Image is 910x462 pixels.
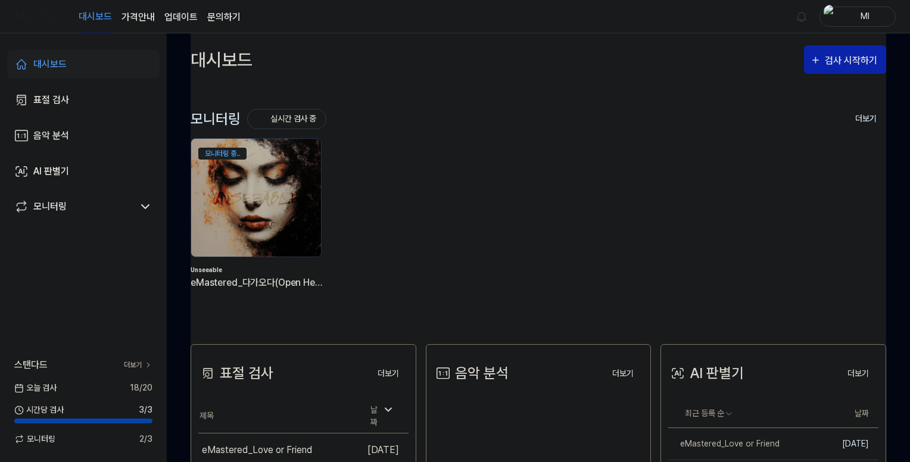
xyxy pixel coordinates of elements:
button: 더보기 [368,362,409,386]
a: 모니터링 [14,199,133,214]
a: 더보기 [838,361,878,386]
span: 2 / 3 [139,433,152,445]
a: 모니터링 중..backgroundIamgeUnseeableeMastered_다가오다(Open Heart) [191,138,324,308]
a: 대시보드 [7,50,160,79]
a: 대시보드 [79,1,112,33]
div: 표절 검사 [33,93,69,107]
th: 제목 [198,399,356,433]
div: eMastered_Love or Friend [202,443,312,457]
a: AI 판별기 [7,157,160,186]
span: 시간당 검사 [14,404,64,416]
div: 음악 분석 [33,129,69,143]
button: 더보기 [603,362,643,386]
div: 모니터링 [191,109,326,129]
a: 더보기 [603,361,643,386]
img: profile [824,5,838,29]
div: 모니터링 중.. [198,148,247,160]
th: 날짜 [809,399,878,428]
div: 음악 분석 [434,363,509,384]
div: Unseeable [191,266,324,275]
div: AI 판별기 [33,164,69,179]
img: backgroundIamge [191,139,321,257]
img: 알림 [794,10,809,24]
div: Ml [842,10,888,23]
td: [DATE] [809,428,878,460]
img: monitoring Icon [254,114,264,124]
button: 검사 시작하기 [804,45,886,74]
a: 표절 검사 [7,86,160,114]
span: 18 / 20 [130,382,152,394]
span: 모니터링 [14,433,55,445]
button: 더보기 [846,107,886,132]
button: 가격안내 [121,10,155,24]
a: 음악 분석 [7,121,160,150]
div: eMastered_Love or Friend [668,438,780,450]
span: 스탠다드 [14,358,48,372]
div: AI 판별기 [668,363,744,384]
a: 더보기 [124,360,152,370]
div: 날짜 [366,400,399,432]
div: 검사 시작하기 [825,53,880,68]
div: 대시보드 [33,57,67,71]
span: 3 / 3 [139,404,152,416]
a: 더보기 [368,361,409,386]
span: 오늘 검사 [14,382,57,394]
a: 업데이트 [164,10,198,24]
div: 모니터링 [33,199,67,214]
div: 대시보드 [191,45,253,74]
div: 표절 검사 [198,363,273,384]
button: 실시간 검사 중 [247,109,326,129]
button: profileMl [819,7,896,27]
a: eMastered_Love or Friend [668,428,809,460]
button: 더보기 [838,362,878,386]
a: 문의하기 [207,10,241,24]
div: eMastered_다가오다(Open Heart) [191,275,324,291]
